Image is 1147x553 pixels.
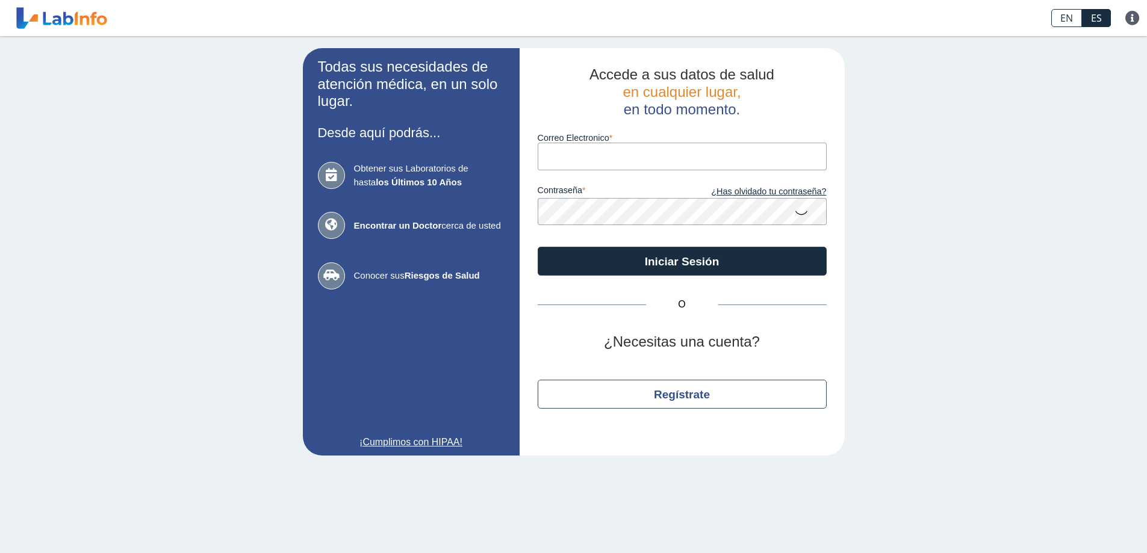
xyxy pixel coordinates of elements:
span: en todo momento. [624,101,740,117]
a: EN [1051,9,1082,27]
label: Correo Electronico [538,133,827,143]
h2: Todas sus necesidades de atención médica, en un solo lugar. [318,58,505,110]
a: ¿Has olvidado tu contraseña? [682,185,827,199]
span: Conocer sus [354,269,505,283]
b: Riesgos de Salud [405,270,480,280]
button: Iniciar Sesión [538,247,827,276]
button: Regístrate [538,380,827,409]
span: Obtener sus Laboratorios de hasta [354,162,505,189]
h3: Desde aquí podrás... [318,125,505,140]
span: Accede a sus datos de salud [589,66,774,82]
h2: ¿Necesitas una cuenta? [538,333,827,351]
label: contraseña [538,185,682,199]
span: cerca de usted [354,219,505,233]
b: los Últimos 10 Años [376,177,462,187]
a: ¡Cumplimos con HIPAA! [318,435,505,450]
b: Encontrar un Doctor [354,220,442,230]
a: ES [1082,9,1111,27]
span: en cualquier lugar, [623,84,741,100]
span: O [646,297,718,312]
